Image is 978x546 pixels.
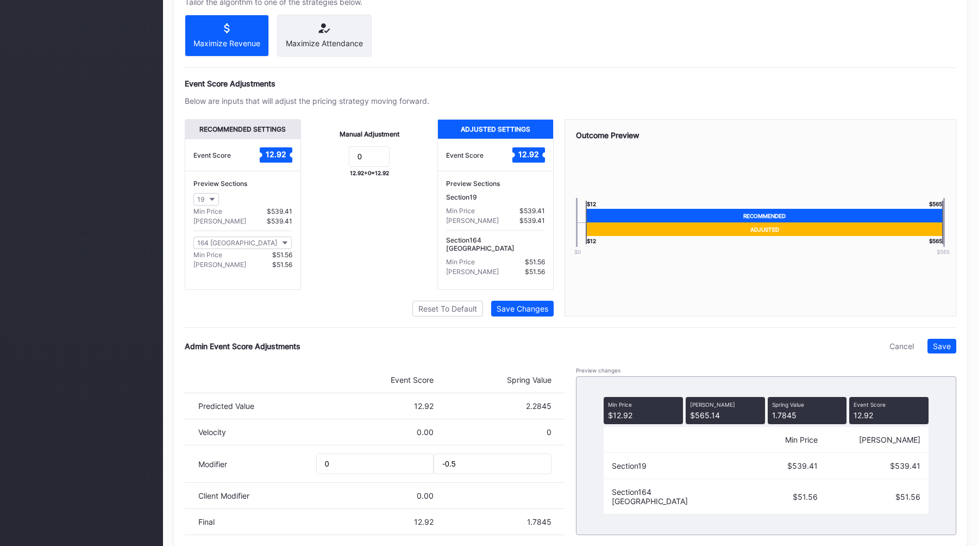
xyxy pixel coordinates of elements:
div: 164 [GEOGRAPHIC_DATA] [197,239,277,247]
div: 0.00 [316,491,434,500]
button: Reset To Default [412,301,483,317]
div: [PERSON_NAME] [446,268,499,276]
div: $ 565 [929,236,943,244]
div: $ 12 [586,201,596,209]
div: $539.41 [267,217,292,225]
button: Cancel [884,339,919,353]
div: Admin Event Score Adjustments [185,342,300,351]
div: Save Changes [497,304,548,313]
div: 12.92 + 0 = 12.92 [350,170,389,176]
div: $539.41 [267,207,292,215]
button: Save [927,339,956,353]
div: Manual Adjustment [340,130,399,138]
div: Spring Value [434,375,551,384]
button: Save Changes [491,301,554,317]
div: Event Score [193,151,231,159]
div: 0.00 [316,427,434,437]
div: 12.92 [316,401,434,411]
button: 19 [193,193,219,206]
text: 12.92 [518,150,539,159]
div: Maximize Attendance [286,39,363,48]
div: $565.14 [686,397,765,424]
div: Final [198,517,316,526]
div: 2.2845 [434,401,551,411]
div: Adjusted Settings [438,120,553,139]
div: Event Score [854,401,924,408]
div: Predicted Value [198,401,316,411]
text: 12.92 [266,150,286,159]
div: Velocity [198,427,316,437]
div: [PERSON_NAME] [193,260,246,269]
div: Min Price [714,435,817,444]
div: $539.41 [519,207,545,215]
div: Section 164 [GEOGRAPHIC_DATA] [446,236,545,252]
div: Min Price [446,207,475,215]
div: Recommended Settings [185,120,300,139]
div: [PERSON_NAME] [193,217,246,225]
div: 19 [197,195,204,203]
div: $51.56 [818,492,920,501]
div: Min Price [193,251,222,259]
div: $ 565 [924,249,962,255]
div: [PERSON_NAME] [690,401,761,408]
div: Min Price [608,401,679,408]
div: Adjusted [586,222,943,236]
div: $539.41 [818,461,920,470]
div: Section 19 [612,461,714,470]
div: $539.41 [714,461,817,470]
div: Min Price [193,207,222,215]
div: Section 164 [GEOGRAPHIC_DATA] [612,487,714,506]
div: Preview Sections [446,179,545,188]
div: $51.56 [272,251,292,259]
div: Event Score Adjustments [185,79,956,88]
div: Reset To Default [418,304,477,313]
div: 12.92 [316,517,434,526]
div: Client Modifier [198,491,316,500]
div: 12.92 [849,397,929,424]
div: $51.56 [525,268,545,276]
div: Min Price [446,258,475,266]
div: $51.56 [714,492,817,501]
div: Save [933,342,951,351]
div: Preview changes [576,367,956,374]
div: $51.56 [525,258,545,266]
div: Modifier [198,460,316,469]
div: $539.41 [519,216,545,225]
div: $ 12 [586,236,596,244]
div: 1.7845 [434,517,551,526]
div: Event Score [446,151,484,159]
div: Spring Value [772,401,843,408]
div: [PERSON_NAME] [818,435,920,444]
div: $ 565 [929,201,943,209]
div: Cancel [889,342,914,351]
div: $51.56 [272,260,292,269]
div: Outcome Preview [576,131,945,140]
div: $12.92 [604,397,683,424]
div: 1.7845 [768,397,847,424]
div: Event Score [316,375,434,384]
div: Below are inputs that will adjust the pricing strategy moving forward. [185,96,429,106]
div: Maximize Revenue [193,39,260,48]
div: Preview Sections [193,179,292,188]
div: $0 [559,249,597,255]
button: 164 [GEOGRAPHIC_DATA] [193,237,292,249]
div: 0 [434,427,551,437]
div: Section 19 [446,193,545,201]
div: [PERSON_NAME] [446,216,499,225]
div: Recommended [586,209,943,222]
